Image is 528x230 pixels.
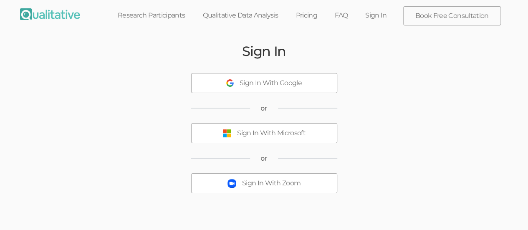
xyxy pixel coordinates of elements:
h2: Sign In [242,44,286,58]
span: or [260,154,268,163]
div: Sign In With Microsoft [237,129,306,138]
button: Sign In With Google [191,73,337,93]
div: Sign In With Zoom [242,179,301,188]
img: Sign In With Google [226,79,234,87]
a: Pricing [287,6,326,25]
a: Book Free Consultation [404,7,500,25]
a: Qualitative Data Analysis [194,6,287,25]
button: Sign In With Zoom [191,173,337,193]
iframe: Chat Widget [486,190,528,230]
a: FAQ [326,6,356,25]
img: Sign In With Microsoft [222,129,231,138]
img: Sign In With Zoom [227,179,236,188]
button: Sign In With Microsoft [191,123,337,143]
a: Sign In [356,6,396,25]
span: or [260,104,268,113]
a: Research Participants [109,6,194,25]
div: Sign In With Google [240,78,302,88]
img: Qualitative [20,8,80,20]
